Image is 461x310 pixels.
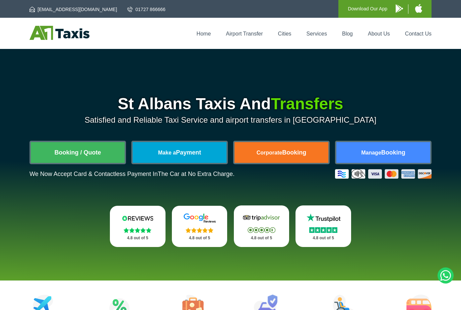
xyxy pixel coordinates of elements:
p: We Now Accept Card & Contactless Payment In [29,171,235,178]
img: Stars [248,227,275,233]
p: 4.8 out of 5 [117,234,158,242]
a: Blog [342,31,353,37]
span: Make a [158,150,176,156]
a: Reviews.io Stars 4.8 out of 5 [110,206,166,247]
img: Google [180,213,220,223]
p: 4.8 out of 5 [241,234,282,242]
p: 4.8 out of 5 [303,234,344,242]
img: A1 Taxis iPhone App [415,4,422,13]
a: About Us [368,31,390,37]
img: Credit And Debit Cards [335,169,432,179]
a: Booking / Quote [31,142,125,163]
p: 4.8 out of 5 [179,234,220,242]
img: A1 Taxis Android App [396,4,403,13]
img: Stars [186,228,213,233]
a: Tripadvisor Stars 4.8 out of 5 [234,205,289,247]
img: Trustpilot [303,213,343,223]
img: A1 Taxis St Albans LTD [29,26,89,40]
span: Transfers [271,95,343,113]
a: Services [307,31,327,37]
p: Satisfied and Reliable Taxi Service and airport transfers in [GEOGRAPHIC_DATA] [29,115,432,125]
a: CorporateBooking [235,142,328,163]
h1: St Albans Taxis And [29,96,432,112]
a: Contact Us [405,31,432,37]
img: Tripadvisor [241,213,281,223]
span: The Car at No Extra Charge. [158,171,235,177]
a: Google Stars 4.8 out of 5 [172,206,227,247]
a: Airport Transfer [226,31,263,37]
a: Trustpilot Stars 4.8 out of 5 [295,205,351,247]
p: Download Our App [348,5,387,13]
a: 01727 866666 [127,6,166,13]
a: Home [197,31,211,37]
span: Corporate [257,150,282,156]
a: Make aPayment [133,142,226,163]
a: [EMAIL_ADDRESS][DOMAIN_NAME] [29,6,117,13]
a: Cities [278,31,291,37]
span: Manage [361,150,381,156]
a: ManageBooking [336,142,430,163]
img: Stars [124,228,151,233]
img: Stars [309,227,337,233]
img: Reviews.io [118,213,158,223]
